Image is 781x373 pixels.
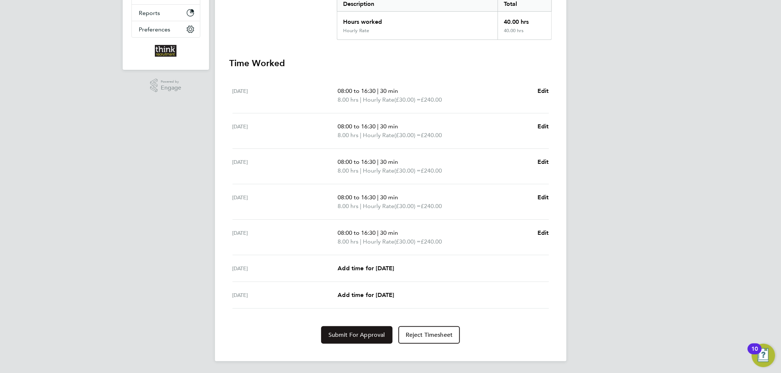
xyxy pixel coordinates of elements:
button: Reject Timesheet [398,326,460,344]
span: | [360,96,361,103]
span: Hourly Rate [363,202,394,211]
div: [DATE] [233,264,338,273]
span: | [360,203,361,210]
div: Hours worked [337,12,498,28]
span: 8.00 hrs [338,132,358,139]
a: Go to home page [131,45,200,57]
div: [DATE] [233,122,338,140]
span: Add time for [DATE] [338,265,394,272]
div: 40.00 hrs [498,12,551,28]
span: £240.00 [421,132,442,139]
div: 10 [751,349,758,358]
div: [DATE] [233,158,338,175]
button: Preferences [132,21,200,37]
span: | [377,123,379,130]
span: | [377,87,379,94]
span: 8.00 hrs [338,167,358,174]
span: 30 min [380,87,398,94]
span: £240.00 [421,96,442,103]
span: | [360,238,361,245]
a: Add time for [DATE] [338,264,394,273]
a: Edit [538,87,549,95]
div: Hourly Rate [343,28,369,34]
a: Powered byEngage [150,79,181,93]
span: Reports [139,10,160,16]
span: £240.00 [421,203,442,210]
span: 08:00 to 16:30 [338,194,376,201]
span: 30 min [380,194,398,201]
span: Preferences [139,26,171,33]
span: Add time for [DATE] [338,291,394,298]
a: Edit [538,193,549,202]
span: | [360,167,361,174]
div: [DATE] [233,291,338,299]
span: £240.00 [421,238,442,245]
span: (£30.00) = [394,132,421,139]
div: [DATE] [233,229,338,246]
div: [DATE] [233,193,338,211]
span: | [377,194,379,201]
span: 8.00 hrs [338,203,358,210]
span: Hourly Rate [363,166,394,175]
button: Submit For Approval [321,326,393,344]
span: Edit [538,123,549,130]
span: | [377,158,379,165]
span: (£30.00) = [394,167,421,174]
span: Reject Timesheet [406,331,453,339]
span: £240.00 [421,167,442,174]
span: (£30.00) = [394,96,421,103]
a: Edit [538,229,549,237]
div: [DATE] [233,87,338,104]
span: Engage [161,85,181,91]
span: Powered by [161,79,181,85]
span: 30 min [380,123,398,130]
span: Submit For Approval [328,331,385,339]
span: Edit [538,229,549,236]
span: 08:00 to 16:30 [338,87,376,94]
img: thinkrecruitment-logo-retina.png [155,45,177,57]
span: 08:00 to 16:30 [338,229,376,236]
span: Edit [538,87,549,94]
a: Edit [538,122,549,131]
span: (£30.00) = [394,203,421,210]
span: 8.00 hrs [338,96,358,103]
span: 08:00 to 16:30 [338,123,376,130]
span: Edit [538,158,549,165]
h3: Time Worked [230,57,552,69]
button: Open Resource Center, 10 new notifications [752,344,775,367]
span: Edit [538,194,549,201]
div: 40.00 hrs [498,28,551,39]
span: 8.00 hrs [338,238,358,245]
a: Edit [538,158,549,166]
span: (£30.00) = [394,238,421,245]
span: Hourly Rate [363,237,394,246]
span: | [377,229,379,236]
span: 30 min [380,158,398,165]
button: Reports [132,5,200,21]
span: | [360,132,361,139]
span: 30 min [380,229,398,236]
span: 08:00 to 16:30 [338,158,376,165]
span: Hourly Rate [363,95,394,104]
a: Add time for [DATE] [338,291,394,299]
span: Hourly Rate [363,131,394,140]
